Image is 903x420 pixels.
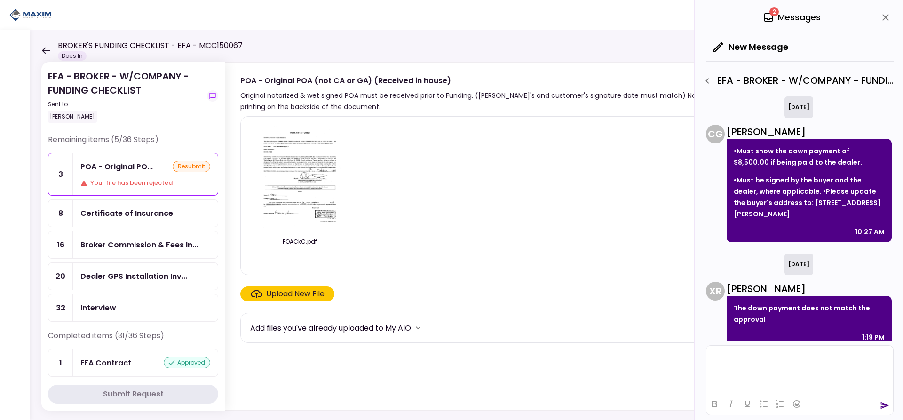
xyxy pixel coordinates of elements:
[772,397,788,411] button: Numbered list
[80,357,131,369] div: EFA Contract
[48,69,203,123] div: EFA - BROKER - W/COMPANY - FUNDING CHECKLIST
[48,262,218,290] a: 20Dealer GPS Installation Invoice
[48,294,73,321] div: 32
[855,226,885,238] div: 10:27 AM
[706,35,796,59] button: New Message
[784,96,813,118] div: [DATE]
[103,388,164,400] div: Submit Request
[48,134,218,153] div: Remaining items (5/36 Steps)
[48,263,73,290] div: 20
[48,231,73,258] div: 16
[706,125,725,143] div: C G
[164,357,210,368] div: approved
[250,238,349,246] div: POACkC.pdf
[706,282,725,301] div: X R
[727,125,892,139] div: [PERSON_NAME]
[48,330,218,349] div: Completed items (31/36 Steps)
[763,10,821,24] div: Messages
[862,332,885,343] div: 1:19 PM
[48,199,218,227] a: 8Certificate of Insurance
[48,153,73,195] div: 3
[789,397,805,411] button: Emojis
[739,397,755,411] button: Underline
[48,200,73,227] div: 8
[723,397,739,411] button: Italic
[48,111,97,123] div: [PERSON_NAME]
[48,385,218,404] button: Submit Request
[225,62,884,411] div: POA - Original POA (not CA or GA) (Received in house)Original notarized & wet signed POA must be ...
[706,397,722,411] button: Bold
[240,90,809,112] div: Original notarized & wet signed POA must be received prior to Funding. ([PERSON_NAME]'s and custo...
[880,401,889,410] button: send
[48,349,218,377] a: 1EFA Contractapproved
[699,73,894,89] div: EFA - BROKER - W/COMPANY - FUNDING CHECKLIST - Dealer's Final Invoice
[250,322,411,334] div: Add files you've already uploaded to My AIO
[756,397,772,411] button: Bullet list
[48,231,218,259] a: 16Broker Commission & Fees Invoice
[266,288,325,300] div: Upload New File
[734,174,885,220] p: •Must be signed by the buyer and the dealer, where applicable. •Please update the buyer's address...
[80,161,153,173] div: POA - Original POA (not CA or GA) (Received in house)
[784,254,813,275] div: [DATE]
[727,282,892,296] div: [PERSON_NAME]
[734,145,885,168] p: •Must show the down payment of $8,500.00 if being paid to the dealer.
[240,75,809,87] div: POA - Original POA (not CA or GA) (Received in house)
[48,349,73,376] div: 1
[58,51,87,61] div: Docs In
[80,207,173,219] div: Certificate of Insurance
[173,161,210,172] div: resubmit
[769,7,779,16] span: 2
[706,346,893,393] iframe: Rich Text Area
[48,153,218,196] a: 3POA - Original POA (not CA or GA) (Received in house)resubmitYour file has been rejected
[58,40,243,51] h1: BROKER'S FUNDING CHECKLIST - EFA - MCC150067
[80,302,116,314] div: Interview
[734,302,885,325] p: The down payment does not match the approval
[878,9,894,25] button: close
[9,8,52,22] img: Partner icon
[80,239,198,251] div: Broker Commission & Fees Invoice
[411,321,425,335] button: more
[207,90,218,102] button: show-messages
[48,294,218,322] a: 32Interview
[48,100,203,109] div: Sent to:
[80,270,187,282] div: Dealer GPS Installation Invoice
[80,178,210,188] div: Your file has been rejected
[240,286,334,301] span: Click here to upload the required document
